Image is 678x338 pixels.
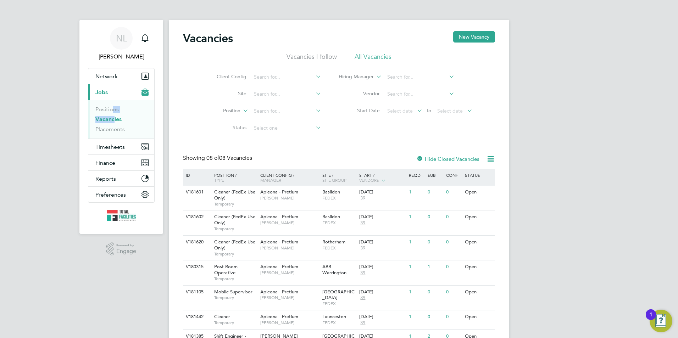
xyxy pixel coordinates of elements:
[385,89,455,99] input: Search for...
[260,239,298,245] span: Apleona - Pretium
[359,220,366,226] span: 39
[88,187,154,202] button: Preferences
[95,159,115,166] span: Finance
[184,186,209,199] div: V181601
[214,276,257,282] span: Temporary
[444,210,463,224] div: 0
[322,264,346,276] span: ABB Warrington
[116,248,136,254] span: Engage
[214,320,257,326] span: Temporary
[260,314,298,320] span: Apleona - Pretium
[200,107,240,114] label: Position
[183,31,233,45] h2: Vacancies
[88,27,155,61] a: NL[PERSON_NAME]
[206,154,252,162] span: 08 Vacancies
[321,169,358,186] div: Site /
[260,295,319,300] span: [PERSON_NAME]
[355,52,391,65] li: All Vacancies
[322,320,356,326] span: FEDEX
[214,295,257,300] span: Temporary
[359,320,366,326] span: 39
[184,310,209,323] div: V181442
[444,186,463,199] div: 0
[79,20,163,234] nav: Main navigation
[184,286,209,299] div: V181105
[251,72,321,82] input: Search for...
[463,286,494,299] div: Open
[650,310,672,332] button: Open Resource Center, 1 new notification
[359,270,366,276] span: 39
[322,214,340,220] span: Basildon
[95,175,116,182] span: Reports
[426,236,444,249] div: 0
[407,286,426,299] div: 1
[214,239,255,251] span: Cleaner (FedEx Use Only)
[95,126,125,133] a: Placements
[407,169,426,181] div: Reqd
[444,310,463,323] div: 0
[214,189,255,201] span: Cleaner (FedEx Use Only)
[426,310,444,323] div: 0
[106,242,137,256] a: Powered byEngage
[184,210,209,224] div: V181602
[95,89,108,96] span: Jobs
[116,242,136,248] span: Powered by
[260,195,319,201] span: [PERSON_NAME]
[444,169,463,181] div: Conf
[88,52,155,61] span: Nicola Lawrence
[453,31,495,43] button: New Vacancy
[214,314,230,320] span: Cleaner
[359,177,379,183] span: Vendors
[214,251,257,257] span: Temporary
[95,106,119,113] a: Positions
[88,171,154,186] button: Reports
[209,169,259,186] div: Position /
[88,210,155,221] a: Go to home page
[444,286,463,299] div: 0
[426,286,444,299] div: 0
[359,314,405,320] div: [DATE]
[339,107,380,114] label: Start Date
[107,210,136,221] img: tfrecruitment-logo-retina.png
[95,116,122,123] a: Vacancies
[359,264,405,270] div: [DATE]
[463,236,494,249] div: Open
[407,186,426,199] div: 1
[260,270,319,276] span: [PERSON_NAME]
[260,245,319,251] span: [PERSON_NAME]
[88,139,154,154] button: Timesheets
[95,191,126,198] span: Preferences
[463,310,494,323] div: Open
[322,189,340,195] span: Basildon
[322,195,356,201] span: FEDEX
[426,210,444,224] div: 0
[206,154,219,162] span: 08 of
[424,106,433,115] span: To
[95,73,118,80] span: Network
[385,72,455,82] input: Search for...
[260,177,281,183] span: Manager
[214,264,238,276] span: Post Room Operative
[206,124,246,131] label: Status
[463,186,494,199] div: Open
[322,220,356,226] span: FEDEX
[260,189,298,195] span: Apleona - Pretium
[444,260,463,274] div: 0
[333,73,374,80] label: Hiring Manager
[206,73,246,80] label: Client Config
[251,106,321,116] input: Search for...
[260,214,298,220] span: Apleona - Pretium
[359,239,405,245] div: [DATE]
[359,295,366,301] span: 39
[426,260,444,274] div: 1
[407,210,426,224] div: 1
[183,154,254,162] div: Showing
[251,123,321,133] input: Select one
[88,84,154,100] button: Jobs
[407,260,426,274] div: 1
[359,214,405,220] div: [DATE]
[206,90,246,97] label: Site
[88,155,154,170] button: Finance
[214,226,257,232] span: Temporary
[259,169,321,186] div: Client Config /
